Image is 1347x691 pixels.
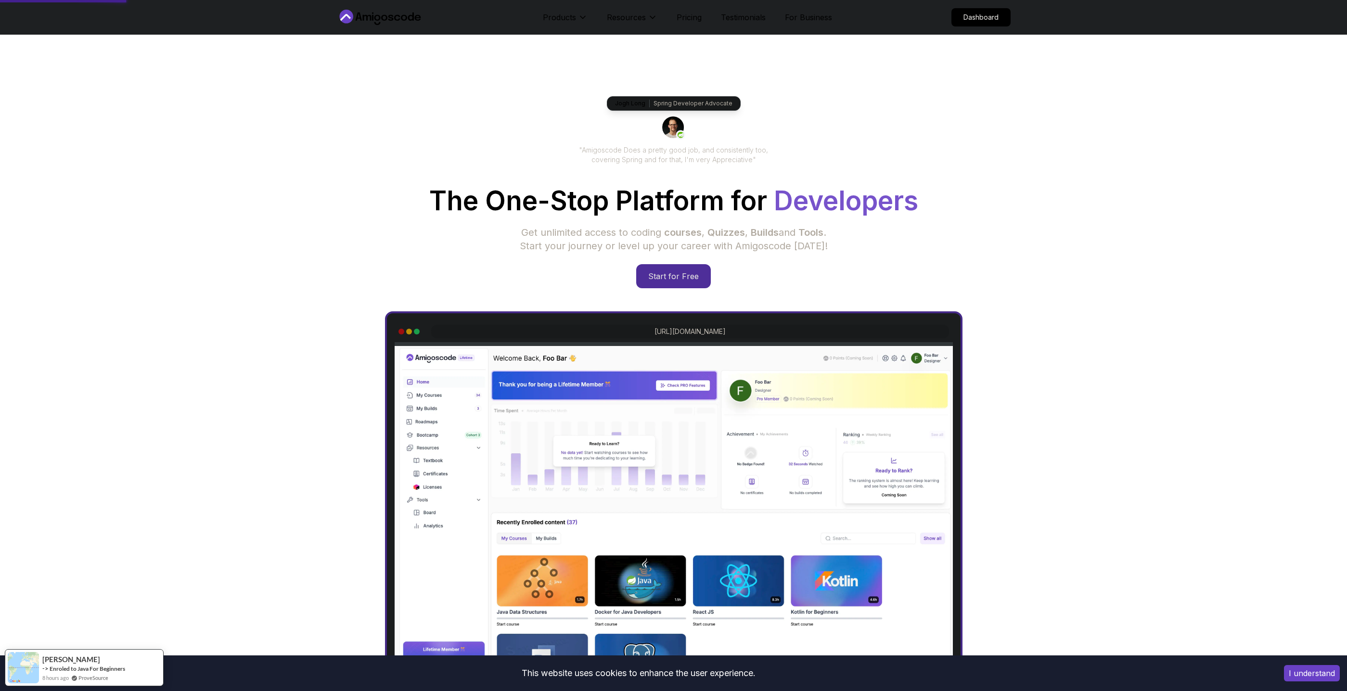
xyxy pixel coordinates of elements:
[78,675,108,681] a: ProveSource
[951,8,1011,26] a: Dashboard
[654,327,726,336] a: [URL][DOMAIN_NAME]
[566,145,782,165] p: "Amigoscode Does a pretty good job, and consistently too, covering Spring and for that, I'm very ...
[798,227,823,238] span: Tools
[7,663,1270,684] div: This website uses cookies to enhance the user experience.
[50,665,125,672] a: Enroled to Java For Beginners
[395,346,953,681] img: dashboard
[707,227,745,238] span: Quizzes
[42,665,49,672] span: ->
[42,655,100,664] span: [PERSON_NAME]
[637,265,710,288] p: Start for Free
[607,12,646,23] p: Resources
[654,100,732,107] p: Spring Developer Advocate
[607,12,657,31] button: Resources
[785,12,832,23] a: For Business
[543,12,588,31] button: Products
[1284,665,1340,681] button: Accept cookies
[636,264,711,288] a: Start for Free
[8,652,39,683] img: provesource social proof notification image
[615,100,645,107] p: Jogh Long
[952,9,1010,26] p: Dashboard
[677,12,702,23] a: Pricing
[512,226,835,253] p: Get unlimited access to coding , , and . Start your journey or level up your career with Amigosco...
[721,12,766,23] a: Testimonials
[662,116,685,140] img: josh long
[664,227,702,238] span: courses
[42,674,69,682] span: 8 hours ago
[345,188,1003,214] h1: The One-Stop Platform for
[751,227,779,238] span: Builds
[774,185,918,217] span: Developers
[543,12,576,23] p: Products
